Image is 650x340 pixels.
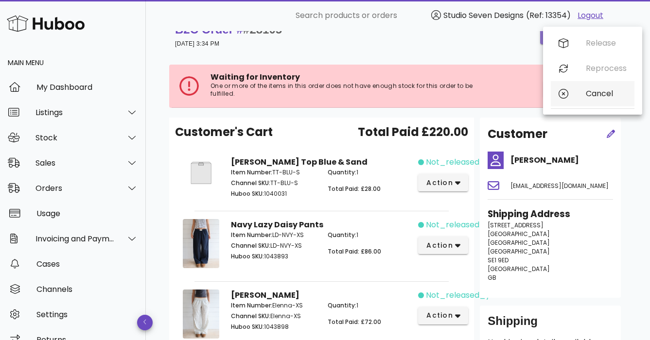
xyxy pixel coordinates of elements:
[488,230,550,238] span: [GEOGRAPHIC_DATA]
[231,301,316,310] p: Elenna-XS
[231,323,264,331] span: Huboo SKU:
[328,301,356,309] span: Quantity:
[231,168,272,176] span: Item Number:
[175,123,273,141] span: Customer's Cart
[231,289,299,301] strong: [PERSON_NAME]
[231,252,264,260] span: Huboo SKU:
[488,247,550,255] span: [GEOGRAPHIC_DATA]
[231,312,316,321] p: Elenna-XS
[578,10,603,21] a: Logout
[231,231,272,239] span: Item Number:
[35,108,115,117] div: Listings
[183,156,219,189] img: Product Image
[540,27,621,44] button: order actions
[488,207,613,221] h3: Shipping Address
[183,289,219,339] img: Product Image
[328,168,356,176] span: Quantity:
[231,179,270,187] span: Channel SKU:
[35,133,115,142] div: Stock
[328,318,381,326] span: Total Paid: £72.00
[328,168,412,177] p: 1
[35,184,115,193] div: Orders
[328,247,381,255] span: Total Paid: £86.00
[358,123,468,141] span: Total Paid £220.00
[426,156,498,168] span: not_released_yet
[426,178,453,188] span: action
[7,13,85,34] img: Huboo Logo
[488,313,613,337] div: Shipping
[510,182,609,190] span: [EMAIL_ADDRESS][DOMAIN_NAME]
[231,241,316,250] p: LD-NVY-XS
[211,82,496,98] p: One or more of the items in this order does not have enough stock for this order to be fulfilled.
[231,241,270,250] span: Channel SKU:
[231,189,316,198] p: 1040031
[231,168,316,177] p: TT-BLU-S
[36,259,138,269] div: Cases
[443,10,524,21] span: Studio Seven Designs
[231,156,368,168] strong: [PERSON_NAME] Top Blue & Sand
[328,185,381,193] span: Total Paid: £28.00
[175,40,219,47] small: [DATE] 3:34 PM
[35,158,115,168] div: Sales
[418,307,468,324] button: action
[328,231,356,239] span: Quantity:
[35,234,115,243] div: Invoicing and Payments
[328,231,412,239] p: 1
[488,238,550,247] span: [GEOGRAPHIC_DATA]
[426,219,498,231] span: not_released_yet
[510,154,613,166] h4: [PERSON_NAME]
[418,237,468,254] button: action
[211,71,300,83] span: Waiting for Inventory
[231,323,316,331] p: 1043898
[328,301,412,310] p: 1
[231,231,316,239] p: LD-NVY-XS
[426,289,498,301] span: not_released_yet
[231,252,316,261] p: 1043893
[426,310,453,321] span: action
[488,221,544,229] span: [STREET_ADDRESS]
[488,273,496,282] span: GB
[231,312,270,320] span: Channel SKU:
[36,310,138,319] div: Settings
[418,174,468,191] button: action
[36,285,138,294] div: Channels
[586,89,627,98] div: Cancel
[488,125,547,143] h2: Customer
[231,179,316,187] p: TT-BLU-S
[231,219,323,230] strong: Navy Lazy Daisy Pants
[488,265,550,273] span: [GEOGRAPHIC_DATA]
[488,256,509,264] span: SE1 9ED
[231,301,272,309] span: Item Number:
[36,83,138,92] div: My Dashboard
[526,10,571,21] span: (Ref: 13354)
[231,189,264,198] span: Huboo SKU:
[36,209,138,218] div: Usage
[183,219,219,268] img: Product Image
[426,240,453,251] span: action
